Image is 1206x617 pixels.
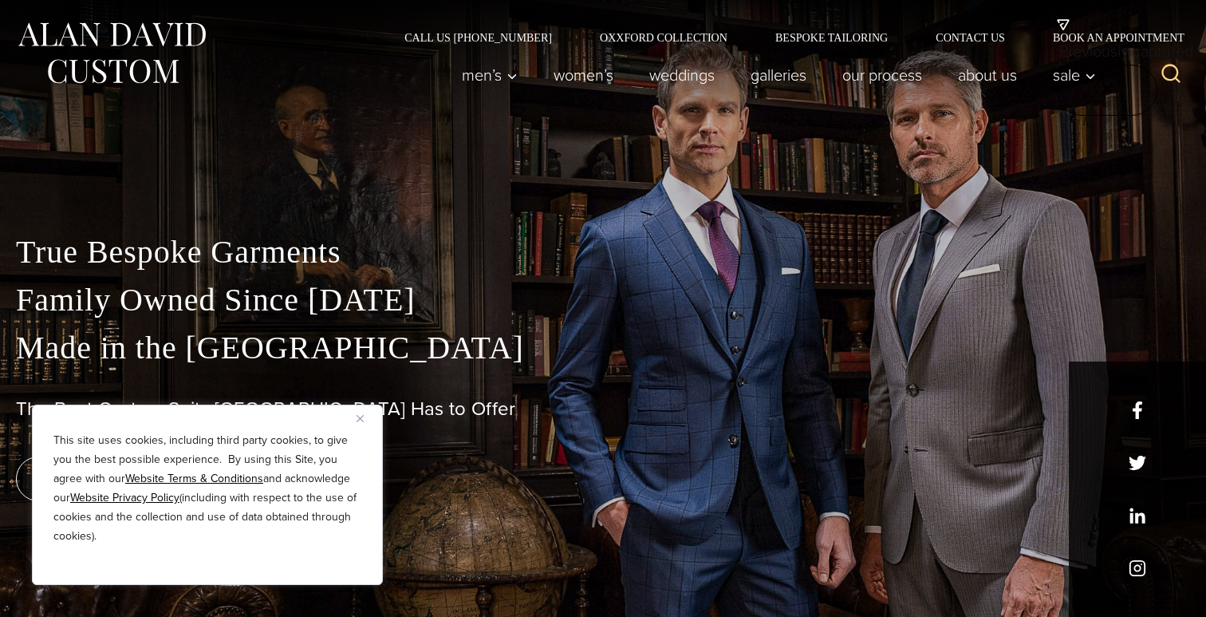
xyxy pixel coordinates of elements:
a: About Us [940,59,1035,91]
a: Our Process [825,59,940,91]
a: Oxxford Collection [576,32,751,43]
h1: The Best Custom Suits [GEOGRAPHIC_DATA] Has to Offer [16,397,1190,421]
a: Galleries [733,59,825,91]
a: Bespoke Tailoring [751,32,912,43]
a: book an appointment [16,457,239,501]
p: True Bespoke Garments Family Owned Since [DATE] Made in the [GEOGRAPHIC_DATA] [16,228,1190,372]
span: Sale [1053,67,1096,83]
a: Contact Us [912,32,1029,43]
img: Close [357,415,364,422]
a: Call Us [PHONE_NUMBER] [380,32,576,43]
button: Close [357,409,376,428]
button: View Search Form [1152,56,1190,94]
img: Alan David Custom [16,18,207,89]
p: This site uses cookies, including third party cookies, to give you the best possible experience. ... [53,431,361,546]
a: weddings [632,59,733,91]
a: Women’s [536,59,632,91]
nav: Primary Navigation [444,59,1105,91]
a: Book an Appointment [1029,32,1190,43]
span: Men’s [462,67,518,83]
a: Website Privacy Policy [70,489,179,506]
nav: Secondary Navigation [380,32,1190,43]
a: Website Terms & Conditions [125,470,263,487]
